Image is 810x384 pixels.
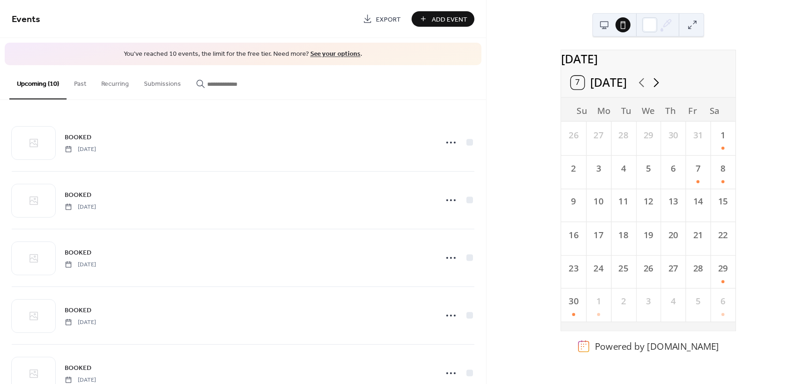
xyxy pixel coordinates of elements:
[376,15,401,24] span: Export
[593,98,615,121] div: Mo
[691,228,705,241] div: 21
[356,11,408,27] a: Export
[682,98,704,121] div: Fr
[647,340,719,352] a: [DOMAIN_NAME]
[691,295,705,308] div: 5
[637,98,659,121] div: We
[65,132,91,142] span: BOOKED
[65,132,91,143] a: BOOKED
[595,340,719,352] div: Powered by
[14,50,472,59] span: You've reached 10 events, the limit for the free tier. Need more? .
[65,260,96,269] span: [DATE]
[65,305,91,315] span: BOOKED
[94,65,136,98] button: Recurring
[65,318,96,326] span: [DATE]
[704,98,726,121] div: Sa
[716,228,729,241] div: 22
[592,295,605,308] div: 1
[65,362,91,373] a: BOOKED
[567,128,580,142] div: 26
[642,228,655,241] div: 19
[65,305,91,316] a: BOOKED
[567,228,580,241] div: 16
[691,195,705,208] div: 14
[571,98,593,121] div: Su
[667,295,680,308] div: 4
[12,10,40,29] span: Events
[567,262,580,275] div: 23
[65,248,91,257] span: BOOKED
[667,262,680,275] div: 27
[65,190,91,200] span: BOOKED
[667,228,680,241] div: 20
[667,162,680,175] div: 6
[592,162,605,175] div: 3
[567,195,580,208] div: 9
[310,48,360,60] a: See your options
[691,262,705,275] div: 28
[617,128,630,142] div: 28
[561,50,735,68] div: [DATE]
[642,128,655,142] div: 29
[65,203,96,211] span: [DATE]
[617,195,630,208] div: 11
[617,262,630,275] div: 25
[592,262,605,275] div: 24
[65,376,96,384] span: [DATE]
[9,65,67,99] button: Upcoming (10)
[567,295,580,308] div: 30
[642,295,655,308] div: 3
[592,195,605,208] div: 10
[642,262,655,275] div: 26
[65,247,91,258] a: BOOKED
[659,98,681,121] div: Th
[567,162,580,175] div: 2
[667,128,680,142] div: 30
[617,295,630,308] div: 2
[567,73,631,92] button: 7[DATE]
[617,162,630,175] div: 4
[716,162,729,175] div: 8
[716,295,729,308] div: 6
[617,228,630,241] div: 18
[592,228,605,241] div: 17
[642,162,655,175] div: 5
[65,189,91,200] a: BOOKED
[716,128,729,142] div: 1
[716,195,729,208] div: 15
[691,162,705,175] div: 7
[65,145,96,153] span: [DATE]
[642,195,655,208] div: 12
[67,65,94,98] button: Past
[667,195,680,208] div: 13
[716,262,729,275] div: 29
[592,128,605,142] div: 27
[615,98,637,121] div: Tu
[136,65,188,98] button: Submissions
[691,128,705,142] div: 31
